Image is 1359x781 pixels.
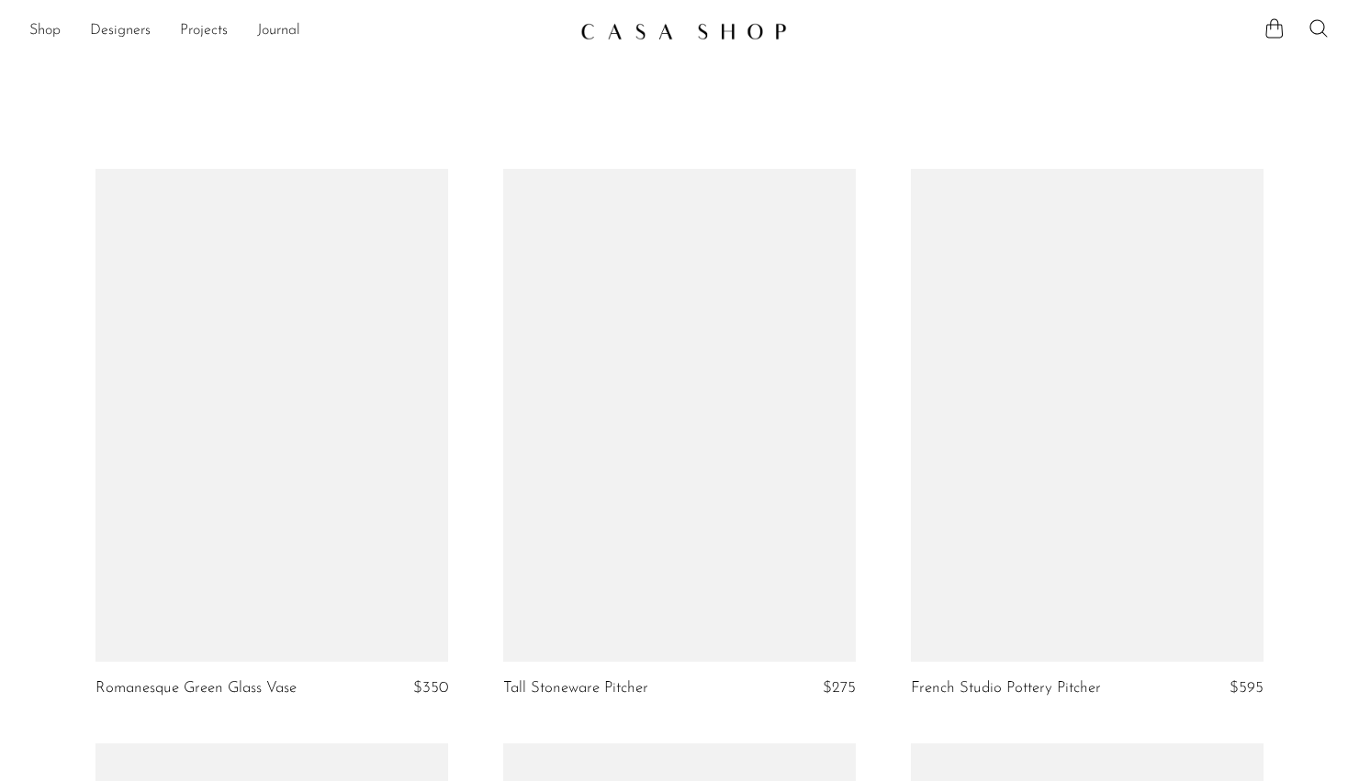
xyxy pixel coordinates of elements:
[95,680,297,697] a: Romanesque Green Glass Vase
[29,16,566,47] nav: Desktop navigation
[90,19,151,43] a: Designers
[911,680,1101,697] a: French Studio Pottery Pitcher
[823,680,856,696] span: $275
[180,19,228,43] a: Projects
[503,680,648,697] a: Tall Stoneware Pitcher
[29,19,61,43] a: Shop
[1230,680,1264,696] span: $595
[413,680,448,696] span: $350
[29,16,566,47] ul: NEW HEADER MENU
[257,19,300,43] a: Journal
